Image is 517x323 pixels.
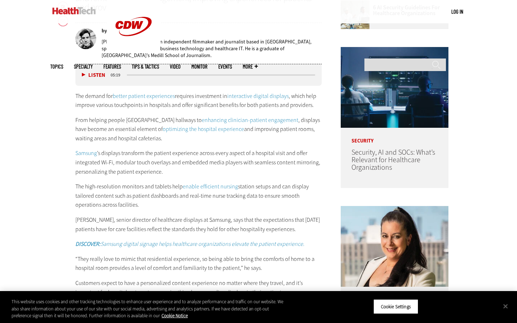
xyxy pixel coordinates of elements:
button: Close [498,298,513,314]
p: [PERSON_NAME], senior director of healthcare displays at Samsung, says that the expectations that... [75,215,322,234]
p: Customers expect to have a personalized content experience no matter where they travel, and it’s ... [75,278,322,297]
p: ’s displays transform the patient experience across every aspect of a hospital visit and offer in... [75,149,322,176]
a: DISCOVER:Samsung digital signage helps healthcare organizations elevate the patient experience. [75,240,304,248]
img: Home [52,7,96,14]
span: More [243,64,258,69]
a: CDW [107,47,160,55]
p: From helping people [GEOGRAPHIC_DATA] hallways to , displays have become an essential element of ... [75,116,322,143]
div: This website uses cookies and other tracking technologies to enhance user experience and to analy... [11,298,284,319]
a: MonITor [191,64,208,69]
a: enhancing clinician-patient engagement [202,116,298,124]
a: interactive digital displays [227,92,289,100]
a: Security, AI and SOCs: What’s Relevant for Healthcare Organizations [351,148,435,172]
a: Video [170,64,181,69]
a: optimizing the hospital experience [163,125,244,133]
a: Features [103,64,121,69]
a: Events [218,64,232,69]
p: Security [341,128,448,144]
span: Topics [50,64,63,69]
a: Tips & Tactics [132,64,159,69]
a: enable efficient nursing [183,183,238,190]
img: security team in high-tech computer room [341,47,448,128]
div: User menu [451,8,463,15]
a: Log in [451,8,463,15]
a: Samsung [75,149,97,157]
p: The high-resolution monitors and tablets help station setups and can display tailored content suc... [75,182,322,210]
p: “They really love to mimic that residential experience, so being able to bring the comforts of ho... [75,254,322,273]
button: Cookie Settings [373,299,418,314]
img: Connie Barrera [341,206,448,287]
p: The demand for requires investment in , which help improve various touchpoints in hospitals and o... [75,92,322,110]
em: Samsung digital signage helps healthcare organizations elevate the patient experience. [101,240,304,248]
span: Specialty [74,64,93,69]
a: More information about your privacy [162,313,188,319]
p: Security [341,287,448,303]
a: better patient experiences [113,92,175,100]
em: DISCOVER: [75,240,101,248]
